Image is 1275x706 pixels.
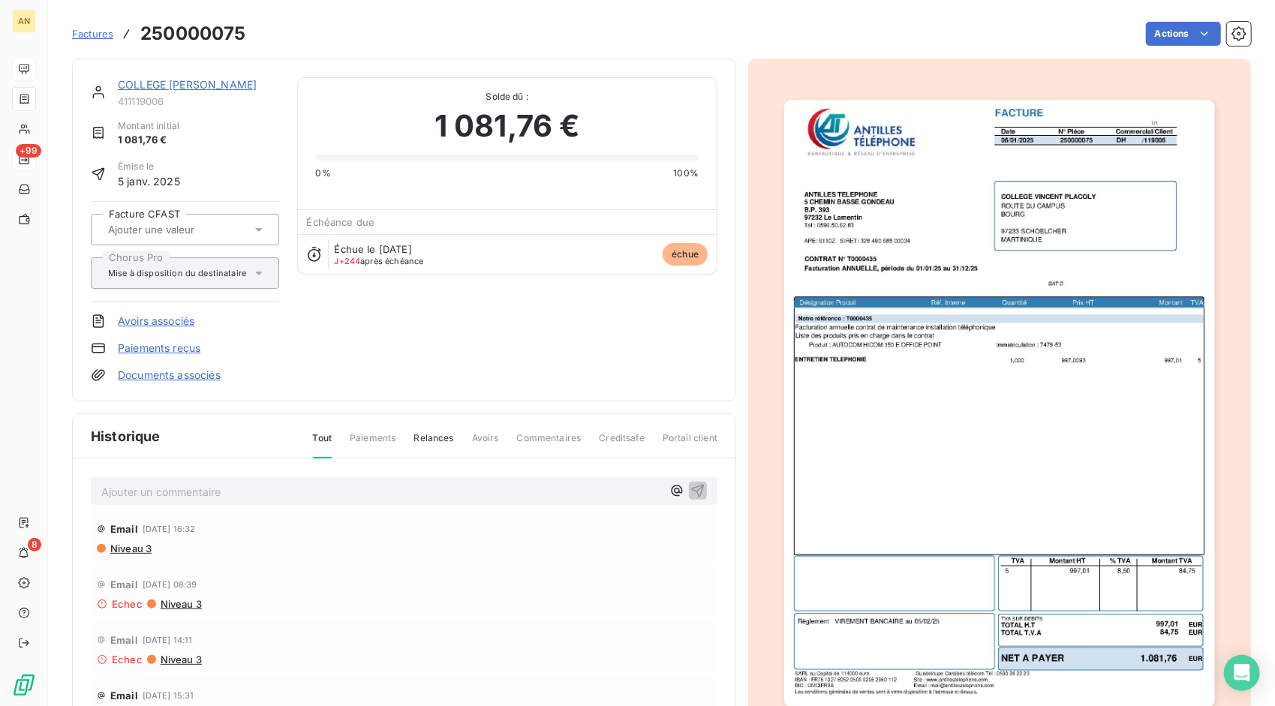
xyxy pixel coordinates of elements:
[118,173,180,189] span: 5 janv. 2025
[143,524,196,533] span: [DATE] 16:32
[316,167,331,180] span: 0%
[1146,22,1221,46] button: Actions
[16,144,41,158] span: +99
[140,20,245,47] h3: 250000075
[118,314,194,329] a: Avoirs associés
[413,431,453,457] span: Relances
[118,119,179,133] span: Montant initial
[663,431,717,457] span: Portail client
[91,426,161,446] span: Historique
[159,598,202,610] span: Niveau 3
[112,653,143,665] span: Echec
[663,243,708,266] span: échue
[110,523,138,535] span: Email
[335,243,412,255] span: Échue le [DATE]
[109,542,152,554] span: Niveau 3
[28,538,41,551] span: 8
[118,368,221,383] a: Documents associés
[110,578,138,590] span: Email
[118,78,257,91] a: COLLEGE [PERSON_NAME]
[108,269,246,278] span: Mise à disposition du destinataire
[435,104,580,149] span: 1 081,76 €
[118,95,279,107] span: 411119006
[72,28,113,40] span: Factures
[110,689,138,701] span: Email
[159,653,202,665] span: Niveau 3
[72,26,113,41] a: Factures
[107,223,257,236] input: Ajouter une valeur
[316,90,699,104] span: Solde dû :
[110,634,138,646] span: Email
[350,431,395,457] span: Paiements
[1224,655,1260,691] div: Open Intercom Messenger
[143,635,193,644] span: [DATE] 14:11
[335,257,424,266] span: après échéance
[118,160,180,173] span: Émise le
[313,431,332,458] span: Tout
[673,167,699,180] span: 100%
[112,598,143,610] span: Echec
[517,431,582,457] span: Commentaires
[335,256,361,266] span: J+244
[12,9,36,33] div: AN
[307,216,375,228] span: Échéance due
[118,133,179,148] span: 1 081,76 €
[12,673,36,697] img: Logo LeanPay
[599,431,645,457] span: Creditsafe
[472,431,499,457] span: Avoirs
[143,691,194,700] span: [DATE] 15:31
[143,580,197,589] span: [DATE] 08:39
[118,341,200,356] a: Paiements reçus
